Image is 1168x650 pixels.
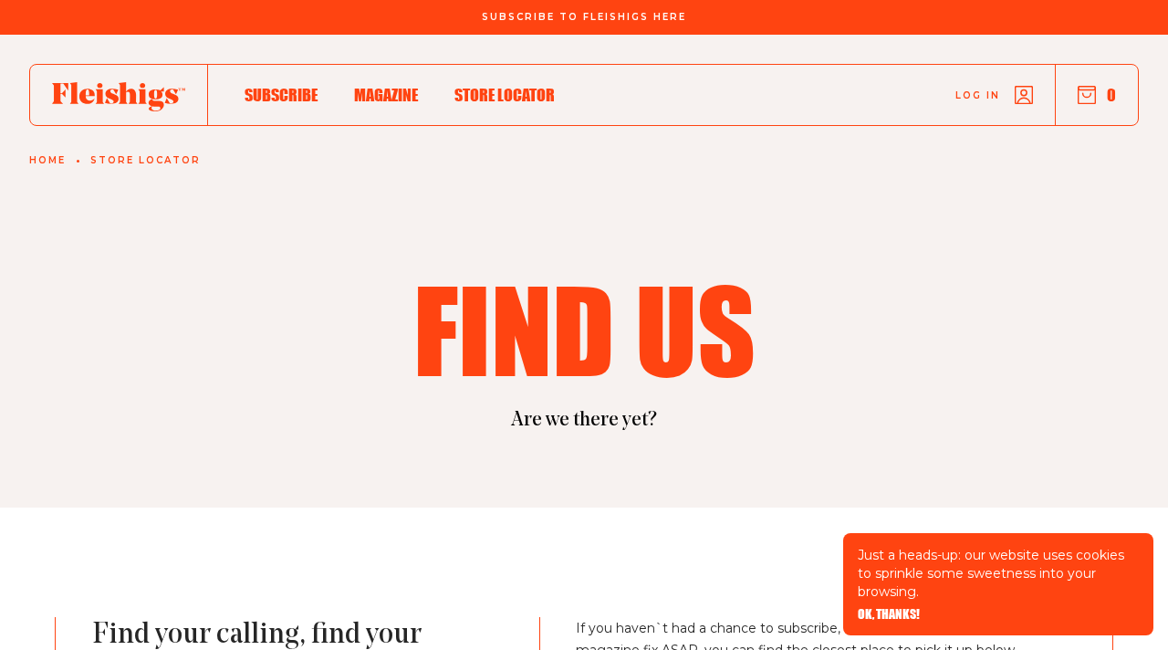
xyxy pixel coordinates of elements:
a: Log in [955,86,1033,104]
span: Subscribe To Fleishigs Here [482,12,686,23]
span: Subscribe [245,85,318,105]
h1: Find us [190,272,978,385]
a: Store locator [90,155,201,166]
a: Subscribe To Fleishigs Here [478,12,690,21]
a: Home [29,155,66,166]
a: Subscribe [245,82,318,107]
button: OK, THANKS! [858,608,920,621]
span: Store locator [454,85,555,105]
span: Log in [955,89,1000,102]
button: 0 [1078,85,1116,105]
a: Store locator [454,82,555,107]
p: Are we there yet? [55,407,1113,435]
p: Just a heads-up: our website uses cookies to sprinkle some sweetness into your browsing. [858,546,1139,601]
